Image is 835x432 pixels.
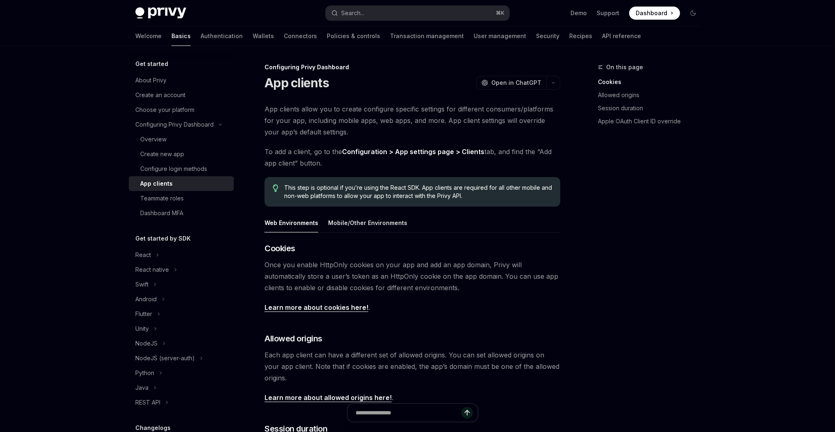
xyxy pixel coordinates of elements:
div: Java [135,383,148,393]
input: Ask a question... [356,404,461,422]
a: Create an account [129,88,234,102]
button: Send message [461,407,473,418]
button: NodeJS (server-auth) [129,351,207,366]
div: Search... [341,8,364,18]
button: Toggle dark mode [687,7,700,20]
button: Unity [129,321,161,336]
div: Unity [135,324,149,334]
a: Connectors [284,26,317,46]
a: API reference [602,26,641,46]
span: Allowed origins [265,333,322,344]
a: Session duration [598,102,706,115]
a: Learn more about cookies here! [265,303,368,312]
span: ⌘ K [496,10,504,16]
a: Allowed origins [598,89,706,102]
a: Create new app [129,147,234,161]
div: React native [135,265,169,275]
a: Configure login methods [129,161,234,176]
button: NodeJS [129,336,170,351]
button: Java [129,380,161,395]
a: Support [597,9,619,17]
button: Android [129,292,169,307]
div: NodeJS [135,339,157,348]
a: Dashboard MFA [129,206,234,221]
a: Apple OAuth Client ID override [598,115,706,128]
svg: Tip [273,184,278,192]
a: Recipes [569,26,592,46]
h5: Get started [135,59,168,69]
button: Open in ChatGPT [476,76,546,90]
a: Overview [129,132,234,147]
div: REST API [135,398,160,407]
span: Once you enable HttpOnly cookies on your app and add an app domain, Privy will automatically stor... [265,259,560,293]
a: Basics [171,26,191,46]
span: To add a client, go to the tab, and find the “Add app client” button. [265,146,560,169]
div: About Privy [135,75,167,85]
div: Configuring Privy Dashboard [265,63,560,71]
div: Overview [140,134,167,144]
div: React [135,250,151,260]
div: Flutter [135,309,152,319]
div: Create an account [135,90,185,100]
span: Open in ChatGPT [491,79,541,87]
a: Cookies [598,75,706,89]
a: App clients [129,176,234,191]
button: Search...⌘K [326,6,509,20]
div: Teammate roles [140,193,184,203]
img: dark logo [135,7,186,19]
span: Each app client can have a different set of allowed origins. You can set allowed origins on your ... [265,349,560,384]
a: Learn more about allowed origins here! [265,393,392,402]
button: React [129,248,163,262]
div: Swift [135,280,148,289]
button: Swift [129,277,161,292]
h1: App clients [265,75,329,90]
button: REST API [129,395,173,410]
div: Create new app [140,149,184,159]
button: Configuring Privy Dashboard [129,117,226,132]
div: Configuring Privy Dashboard [135,120,214,130]
span: Dashboard [636,9,667,17]
a: Teammate roles [129,191,234,206]
span: . [265,302,560,313]
a: Configuration > App settings page > Clients [342,148,484,156]
div: NodeJS (server-auth) [135,353,195,363]
span: App clients allow you to create configure specific settings for different consumers/platforms for... [265,103,560,138]
a: About Privy [129,73,234,88]
span: Cookies [265,243,295,254]
h5: Get started by SDK [135,234,191,243]
button: Mobile/Other Environments [328,213,407,232]
a: Choose your platform [129,102,234,117]
a: Dashboard [629,7,680,20]
a: Security [536,26,559,46]
div: Android [135,294,157,304]
a: Transaction management [390,26,464,46]
div: Choose your platform [135,105,194,115]
div: Python [135,368,154,378]
button: React native [129,262,181,277]
span: This step is optional if you’re using the React SDK. App clients are required for all other mobil... [284,184,552,200]
a: Policies & controls [327,26,380,46]
div: Configure login methods [140,164,207,174]
span: On this page [606,62,643,72]
span: . [265,392,560,403]
button: Flutter [129,307,164,321]
a: Demo [570,9,587,17]
div: Dashboard MFA [140,208,183,218]
button: Web Environments [265,213,318,232]
button: Python [129,366,167,380]
a: User management [474,26,526,46]
a: Welcome [135,26,162,46]
a: Wallets [253,26,274,46]
a: Authentication [201,26,243,46]
div: App clients [140,179,173,189]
